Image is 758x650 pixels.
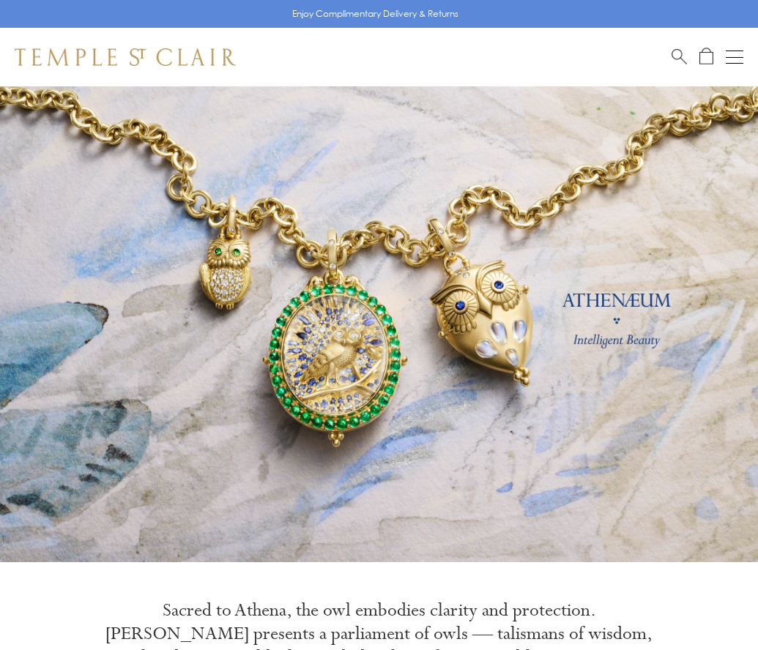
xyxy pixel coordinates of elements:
a: Search [672,48,687,66]
p: Enjoy Complimentary Delivery & Returns [292,7,458,21]
img: Temple St. Clair [15,48,236,66]
button: Open navigation [726,48,743,66]
a: Open Shopping Bag [699,48,713,66]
